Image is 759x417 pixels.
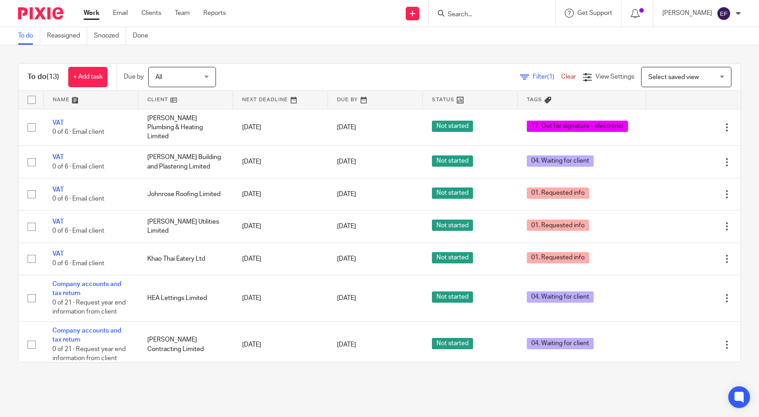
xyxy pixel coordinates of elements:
[432,291,473,303] span: Not started
[717,6,731,21] img: svg%3E
[52,196,104,202] span: 0 of 6 · Email client
[337,342,356,348] span: [DATE]
[547,74,554,80] span: (1)
[52,219,64,225] a: VAT
[138,321,233,368] td: [PERSON_NAME] Contracting Limited
[138,211,233,243] td: [PERSON_NAME] Utilities Limited
[52,129,104,135] span: 0 of 6 · Email client
[527,338,594,349] span: 04. Waiting for client
[432,121,473,132] span: Not started
[337,124,356,131] span: [DATE]
[233,109,328,146] td: [DATE]
[527,187,589,199] span: 01. Requested info
[138,146,233,178] td: [PERSON_NAME] Building and Plastering Limited
[138,109,233,146] td: [PERSON_NAME] Plumbing & Heating Limited
[447,11,528,19] input: Search
[337,295,356,301] span: [DATE]
[527,155,594,167] span: 04. Waiting for client
[52,300,126,315] span: 0 of 21 · Request year end information from client
[432,220,473,231] span: Not started
[233,211,328,243] td: [DATE]
[52,154,64,160] a: VAT
[52,346,126,362] span: 0 of 21 · Request year end information from client
[138,243,233,275] td: Khao Thai Eatery Ltd
[47,73,59,80] span: (13)
[527,97,542,102] span: Tags
[233,146,328,178] td: [DATE]
[337,159,356,165] span: [DATE]
[28,72,59,82] h1: To do
[52,281,121,296] a: Company accounts and tax return
[133,27,155,45] a: Done
[52,228,104,234] span: 0 of 6 · Email client
[662,9,712,18] p: [PERSON_NAME]
[527,252,589,263] span: 01. Requested info
[138,275,233,322] td: HEA Lettings Limited
[233,275,328,322] td: [DATE]
[138,178,233,210] td: Johnrose Roofing Limited
[233,178,328,210] td: [DATE]
[68,67,108,87] a: + Add task
[432,252,473,263] span: Not started
[648,74,699,80] span: Select saved view
[233,243,328,275] td: [DATE]
[533,74,561,80] span: Filter
[18,27,40,45] a: To do
[18,7,63,19] img: Pixie
[52,260,104,267] span: 0 of 6 · Email client
[94,27,126,45] a: Snoozed
[595,74,634,80] span: View Settings
[203,9,226,18] a: Reports
[113,9,128,18] a: Email
[432,187,473,199] span: Not started
[527,291,594,303] span: 04. Waiting for client
[52,187,64,193] a: VAT
[337,223,356,230] span: [DATE]
[337,256,356,262] span: [DATE]
[84,9,99,18] a: Work
[141,9,161,18] a: Clients
[47,27,87,45] a: Reassigned
[175,9,190,18] a: Team
[337,191,356,197] span: [DATE]
[577,10,612,16] span: Get Support
[233,321,328,368] td: [DATE]
[52,251,64,257] a: VAT
[124,72,144,81] p: Due by
[52,164,104,170] span: 0 of 6 · Email client
[432,155,473,167] span: Not started
[527,220,589,231] span: 01. Requested info
[52,120,64,126] a: VAT
[561,74,576,80] a: Clear
[155,74,162,80] span: All
[527,121,628,132] span: 17. Out for signature - electronic
[432,338,473,349] span: Not started
[52,328,121,343] a: Company accounts and tax return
